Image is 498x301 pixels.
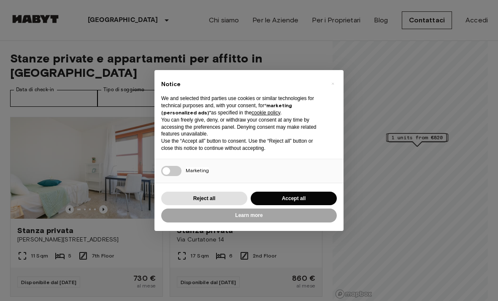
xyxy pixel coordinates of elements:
[161,95,323,116] p: We and selected third parties use cookies or similar technologies for technical purposes and, wit...
[161,102,292,116] strong: “marketing (personalized ads)”
[161,80,323,89] h2: Notice
[161,192,247,206] button: Reject all
[251,192,337,206] button: Accept all
[331,79,334,89] span: ×
[326,77,339,90] button: Close this notice
[161,117,323,138] p: You can freely give, deny, or withdraw your consent at any time by accessing the preferences pane...
[161,138,323,152] p: Use the “Accept all” button to consent. Use the “Reject all” button or close this notice to conti...
[161,209,337,222] button: Learn more
[252,110,280,116] a: cookie policy
[186,167,209,174] span: Marketing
